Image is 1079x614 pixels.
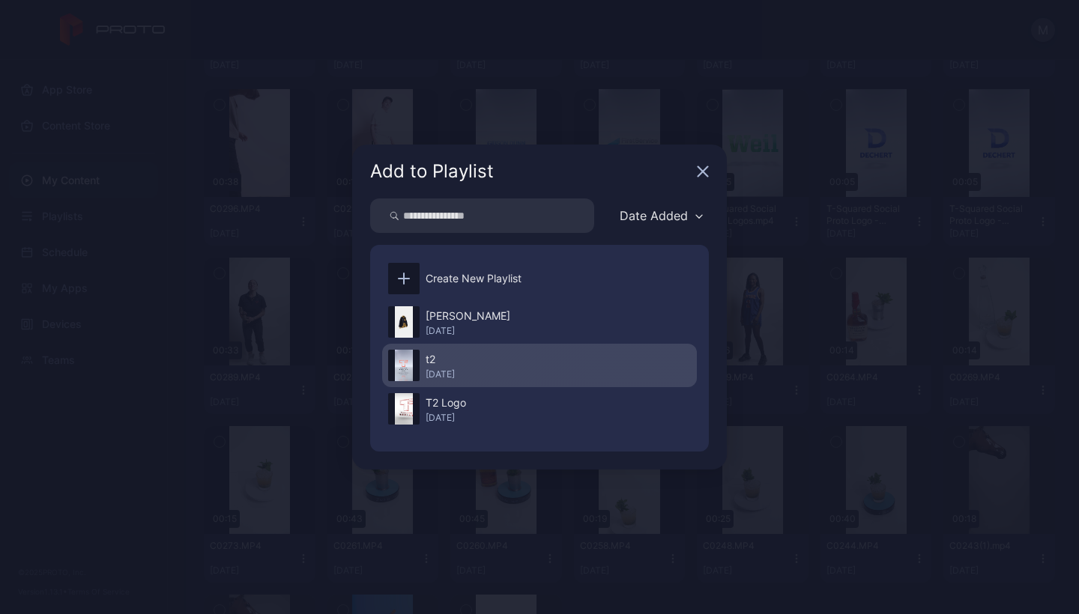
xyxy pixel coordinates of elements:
div: Date Added [620,208,688,223]
div: [DATE] [426,325,510,337]
div: Create New Playlist [426,270,522,288]
div: t2 [426,350,455,368]
button: Date Added [612,198,709,233]
div: T2 Logo [426,394,466,412]
div: [DATE] [426,412,466,424]
div: [DATE] [426,368,455,380]
div: [PERSON_NAME] [426,307,510,325]
div: Add to Playlist [370,162,691,180]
